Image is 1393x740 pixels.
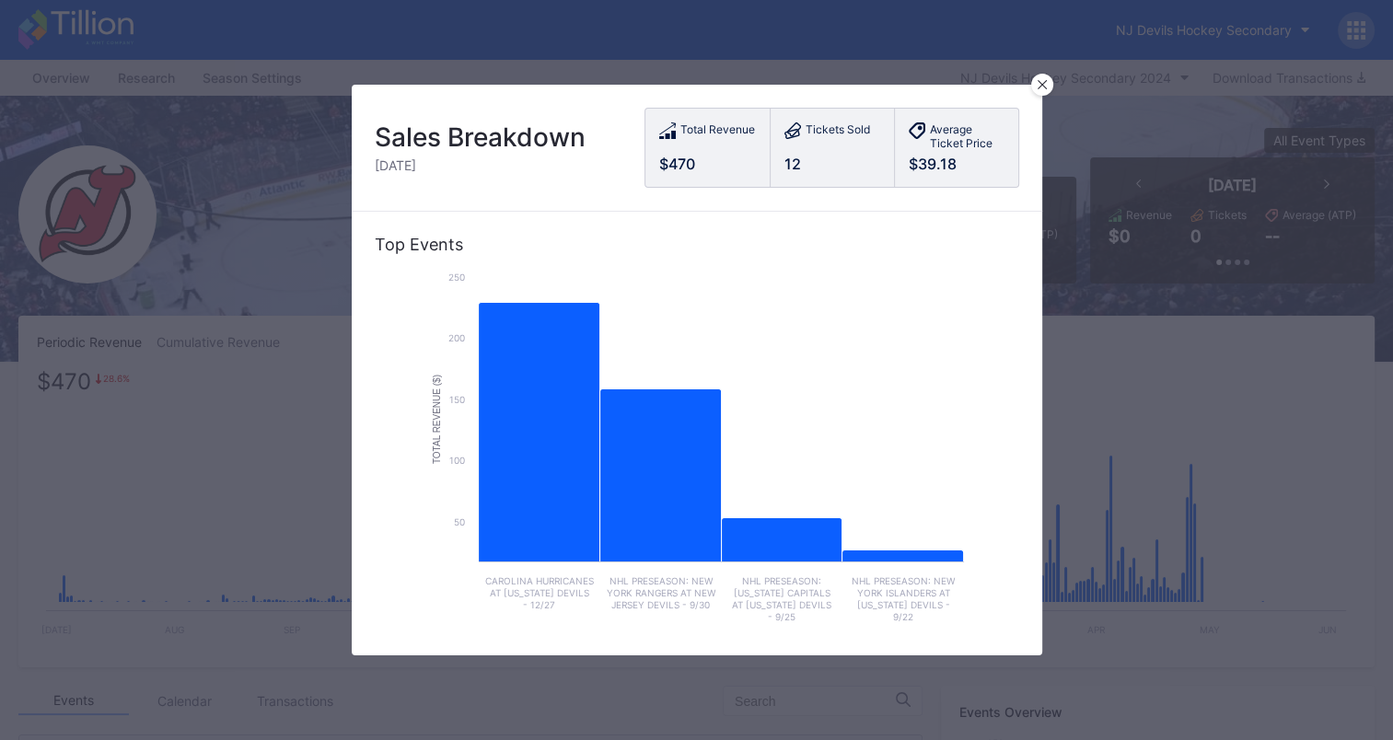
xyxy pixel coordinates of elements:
[930,122,1004,150] div: Average Ticket Price
[784,155,880,173] div: 12
[680,122,755,142] div: Total Revenue
[852,575,956,622] text: NHL Preseason: New York Islanders at [US_STATE] Devils - 9/22
[454,516,465,527] text: 50
[449,394,465,405] text: 150
[484,575,593,610] text: Carolina Hurricanes at [US_STATE] Devils - 12/27
[421,268,973,636] svg: Chart title
[909,155,1004,173] div: $39.18
[659,155,756,173] div: $470
[375,235,1019,254] div: Top Events
[431,375,441,464] text: Total Revenue ($)
[606,575,715,610] text: NHL Preseason: New York Rangers at New Jersey Devils - 9/30
[448,272,465,283] text: 250
[448,332,465,343] text: 200
[375,157,586,173] div: [DATE]
[449,455,465,466] text: 100
[375,121,586,153] div: Sales Breakdown
[806,122,870,142] div: Tickets Sold
[732,575,831,622] text: NHL Preseason: [US_STATE] Capitals at [US_STATE] Devils - 9/25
